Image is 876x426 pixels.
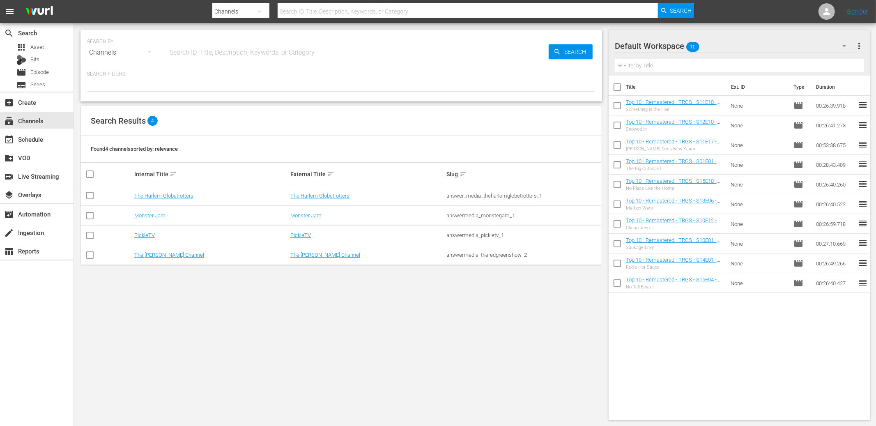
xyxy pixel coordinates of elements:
span: Episode [793,199,803,209]
div: Something in the Heir [626,107,724,112]
td: None [727,273,791,293]
span: Automation [4,210,14,219]
div: answermedia_monsterjam_1 [447,212,600,219]
a: Top 10 - Remastered - TRGS - S11E10 - Something in the Heir [626,99,720,111]
th: Title [626,76,726,99]
span: Found 4 channels sorted by: relevance [91,146,178,152]
td: None [727,253,791,273]
div: Slug [447,169,600,179]
span: Search Results [91,116,146,126]
span: Episode [30,68,49,76]
td: None [727,135,791,155]
span: reorder [858,278,868,288]
span: Search [670,3,692,18]
a: Top 10 - Remastered - TRGS - S15E10 - No Place Like the Home [626,178,720,190]
div: Cheap Jeep [626,225,724,230]
div: Mailbox Wars [626,205,724,211]
a: Top 10 - Remastered - TRGS - S12E10 - Snowed In [626,119,720,131]
span: reorder [858,199,868,209]
span: reorder [858,179,868,189]
td: 00:26:39.918 [813,96,858,115]
span: reorder [858,219,868,228]
a: PickleTV [290,232,311,238]
div: No Place Like the Home [626,186,724,191]
span: Episode [793,180,803,189]
a: Monster Jam [134,212,166,219]
span: Asset [16,42,26,52]
span: Ingestion [4,228,14,238]
td: None [727,155,791,175]
span: Search [561,44,593,59]
a: Top 10 - Remastered - TRGS - S15E04 - No Tell Boatel [626,276,720,289]
td: None [727,96,791,115]
td: None [727,115,791,135]
span: Episode [793,219,803,229]
td: 00:26:59.718 [813,214,858,234]
div: The Big Outboard [626,166,724,171]
a: Top 10 - Remastered - TRGS - S13E06 - Mailbox Wars [626,198,720,210]
span: sort [460,170,467,178]
a: The Harlem Globetrotters [290,193,349,199]
td: None [727,194,791,214]
span: 4 [147,116,158,126]
span: Episode [793,140,803,150]
div: Internal Title [134,169,288,179]
span: Episode [793,160,803,170]
td: None [727,175,791,194]
th: Type [789,76,811,99]
button: Search [549,44,593,59]
span: VOD [4,153,14,163]
td: None [727,214,791,234]
span: sort [170,170,177,178]
span: Channels [4,116,14,126]
span: Live Streaming [4,172,14,182]
a: Top 10 - Remastered - TRGS - S11E17 - [PERSON_NAME] Does New Years [626,138,720,151]
span: Episode [16,67,26,77]
td: 00:28:43.409 [813,155,858,175]
a: Top 10 - Remastered - TRGS - S10E12 - Cheap Jeep [626,217,720,230]
a: Sign Out [847,8,868,15]
span: Overlays [4,190,14,200]
p: Search Filters: [87,71,595,78]
div: No Tell Boatel [626,284,724,290]
span: Episode [793,101,803,111]
span: Episode [793,120,803,130]
a: Top 10 - Remastered - TRGS - S10E01 - Sausage Envy [626,237,720,249]
button: more_vert [854,36,864,56]
span: reorder [858,159,868,169]
a: The Harlem Globetrotters [134,193,193,199]
span: Episode [793,239,803,249]
td: 00:26:40.427 [813,273,858,293]
span: Reports [4,246,14,256]
a: Top 10 - Remastered - TRGS - S01E01 - The Big Outboard [626,158,720,170]
th: Duration [811,76,860,99]
div: Channels [87,41,159,64]
span: Search [4,28,14,38]
span: 10 [686,38,699,55]
span: reorder [858,140,868,150]
span: sort [327,170,334,178]
div: [PERSON_NAME] Does New Years [626,146,724,152]
td: 00:26:40.260 [813,175,858,194]
td: 00:27:10.669 [813,234,858,253]
div: Red's Hot Sauce [626,265,724,270]
span: Series [30,81,45,89]
div: answer_media_theharlemglobetrotters_1 [447,193,600,199]
a: Monster Jam [290,212,322,219]
div: answermedia_theredgreenshow_2 [447,252,600,258]
span: Schedule [4,135,14,145]
span: reorder [858,100,868,110]
div: answermedia_pickletv_1 [447,232,600,238]
span: Asset [30,43,44,51]
td: 00:53:38.675 [813,135,858,155]
div: External Title [290,169,444,179]
a: Top 10 - Remastered - TRGS - S14E01 - Red's Hot Sauce [626,257,720,269]
span: reorder [858,120,868,130]
button: Search [658,3,694,18]
span: Bits [30,55,39,64]
span: more_vert [854,41,864,51]
span: menu [5,7,15,16]
td: 00:26:40.522 [813,194,858,214]
div: Bits [16,55,26,65]
th: Ext. ID [726,76,789,99]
